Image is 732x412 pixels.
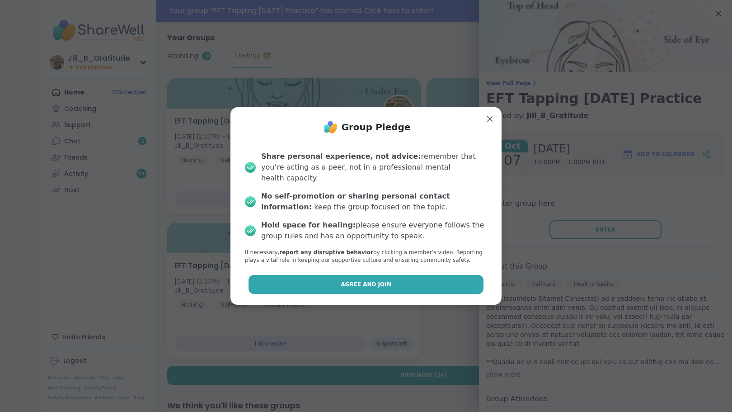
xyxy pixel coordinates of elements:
[342,121,411,133] h1: Group Pledge
[261,221,356,229] b: Hold space for healing:
[322,118,340,136] img: ShareWell Logo
[261,192,450,211] b: No self-promotion or sharing personal contact information:
[341,280,391,289] span: Agree and Join
[279,249,373,256] b: report any disruptive behavior
[245,249,487,264] p: If necessary, by clicking a member‘s video. Reporting plays a vital role in keeping our supportiv...
[261,152,421,161] b: Share personal experience, not advice:
[261,220,487,242] div: please ensure everyone follows the group rules and has an opportunity to speak.
[261,191,487,213] div: keep the group focused on the topic.
[249,275,484,294] button: Agree and Join
[261,151,487,184] div: remember that you’re acting as a peer, not in a professional mental health capacity.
